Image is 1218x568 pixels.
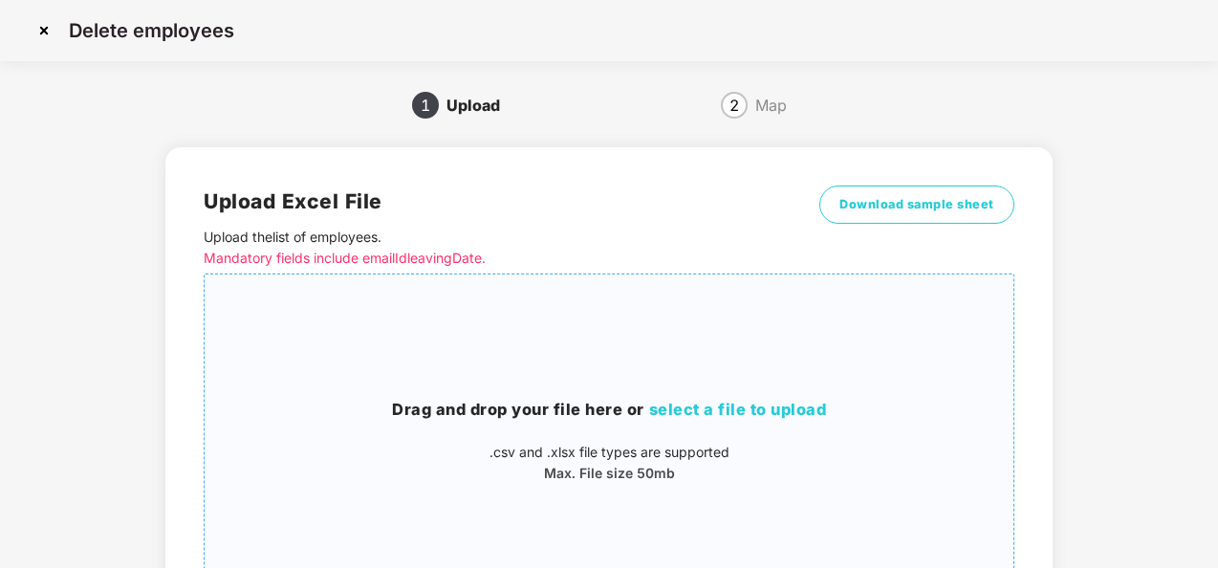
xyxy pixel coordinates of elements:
[446,90,515,120] div: Upload
[205,463,1012,484] p: Max. File size 50mb
[729,98,739,113] span: 2
[819,186,1014,224] button: Download sample sheet
[204,227,812,269] p: Upload the list of employees .
[204,186,812,217] h2: Upload Excel File
[69,19,234,42] p: Delete employees
[29,15,59,46] img: svg+xml;base64,PHN2ZyBpZD0iQ3Jvc3MtMzJ4MzIiIHhtbG5zPSJodHRwOi8vd3d3LnczLm9yZy8yMDAwL3N2ZyIgd2lkdG...
[649,400,827,419] span: select a file to upload
[421,98,430,113] span: 1
[205,398,1012,423] h3: Drag and drop your file here or
[839,195,994,214] span: Download sample sheet
[755,90,787,120] div: Map
[205,442,1012,463] p: .csv and .xlsx file types are supported
[204,248,812,269] p: Mandatory fields include emailId leavingDate.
